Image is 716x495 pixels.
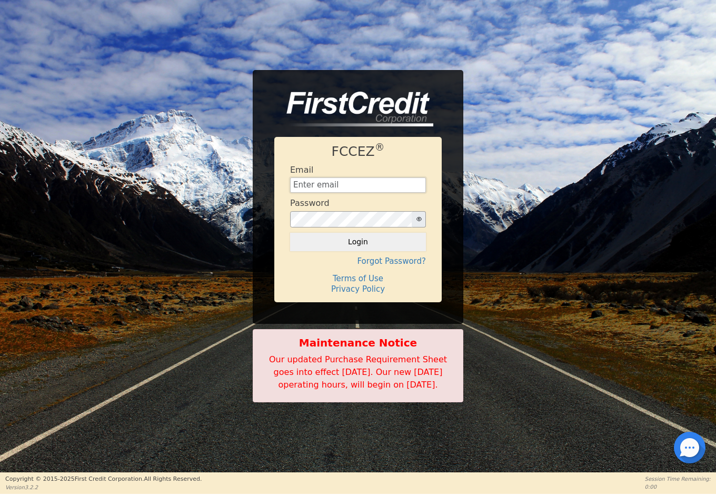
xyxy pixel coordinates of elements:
[258,335,458,351] b: Maintenance Notice
[290,256,426,266] h4: Forgot Password?
[274,92,433,126] img: logo-CMu_cnol.png
[645,483,711,491] p: 0:00
[645,475,711,483] p: Session Time Remaining:
[5,475,202,484] p: Copyright © 2015- 2025 First Credit Corporation.
[290,198,330,208] h4: Password
[290,233,426,251] button: Login
[290,284,426,294] h4: Privacy Policy
[375,142,385,153] sup: ®
[290,165,313,175] h4: Email
[269,354,447,390] span: Our updated Purchase Requirement Sheet goes into effect [DATE]. Our new [DATE] operating hours, w...
[290,274,426,283] h4: Terms of Use
[290,144,426,160] h1: FCCEZ
[290,211,412,228] input: password
[144,476,202,482] span: All Rights Reserved.
[5,483,202,491] p: Version 3.2.2
[290,177,426,193] input: Enter email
